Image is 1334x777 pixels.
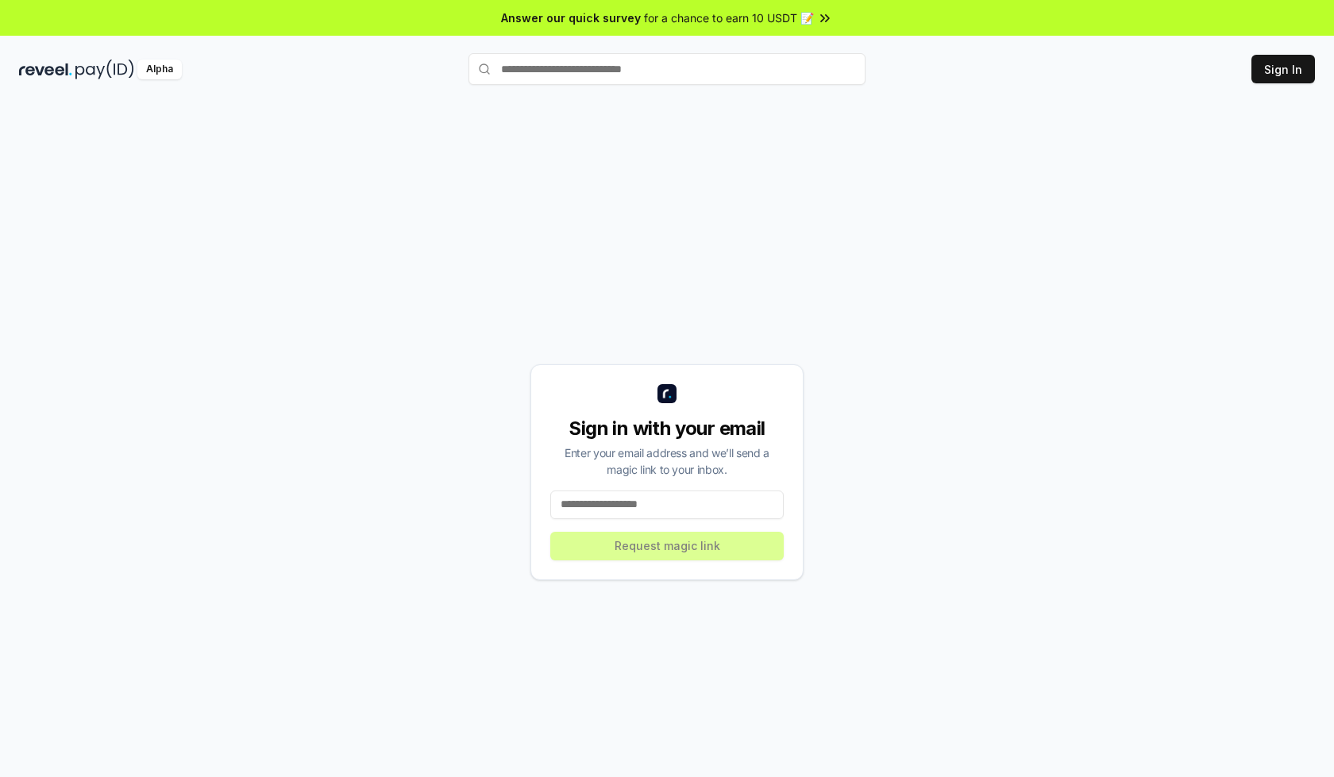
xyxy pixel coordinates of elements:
[644,10,814,26] span: for a chance to earn 10 USDT 📝
[19,60,72,79] img: reveel_dark
[501,10,641,26] span: Answer our quick survey
[550,444,784,478] div: Enter your email address and we’ll send a magic link to your inbox.
[657,384,677,403] img: logo_small
[75,60,134,79] img: pay_id
[1251,55,1315,83] button: Sign In
[550,416,784,441] div: Sign in with your email
[137,60,182,79] div: Alpha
